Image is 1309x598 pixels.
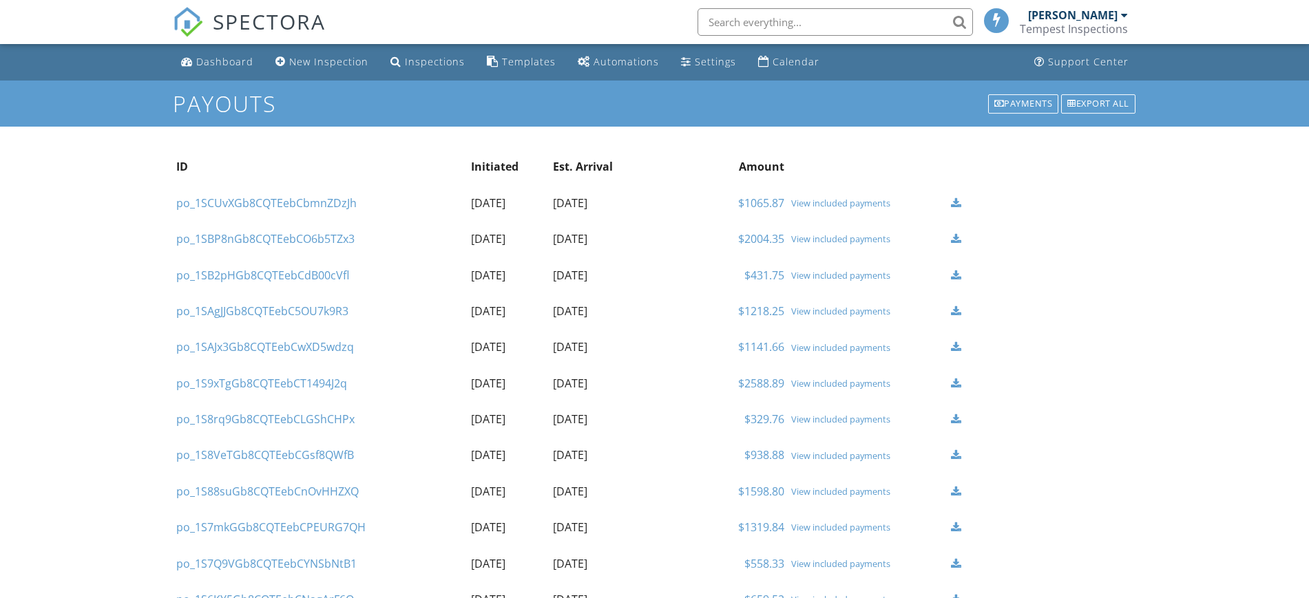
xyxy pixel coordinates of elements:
[549,221,650,257] td: [DATE]
[1048,55,1129,68] div: Support Center
[738,376,784,391] a: $2588.89
[468,473,549,509] td: [DATE]
[176,303,348,319] a: po_1SAgJJGb8CQTEebC5OU7k9R3
[468,365,549,401] td: [DATE]
[791,414,944,425] a: View included payments
[594,55,659,68] div: Automations
[753,50,825,75] a: Calendar
[572,50,664,75] a: Automations (Basic)
[385,50,470,75] a: Inspections
[176,50,259,75] a: Dashboard
[549,509,650,545] td: [DATE]
[502,55,556,68] div: Templates
[176,339,354,354] a: po_1SAJx3Gb8CQTEebCwXD5wdzq
[738,339,784,354] a: $1141.66
[481,50,561,75] a: Templates
[213,7,326,36] span: SPECTORA
[468,437,549,473] td: [DATE]
[1061,94,1135,114] div: Export all
[738,231,784,246] a: $2004.35
[289,55,368,68] div: New Inspection
[468,546,549,581] td: [DATE]
[173,19,326,47] a: SPECTORA
[468,509,549,545] td: [DATE]
[176,195,357,211] a: po_1SCUvXGb8CQTEebCbmnZDzJh
[738,195,784,211] a: $1065.87
[468,329,549,365] td: [DATE]
[468,257,549,293] td: [DATE]
[744,447,784,462] a: $938.88
[791,306,944,317] a: View included payments
[791,522,944,533] a: View included payments
[173,92,1137,116] h1: Payouts
[988,94,1059,114] div: Payments
[176,412,355,427] a: po_1S8rq9Gb8CQTEebCLGShCHPx
[176,376,347,391] a: po_1S9xTgGb8CQTEebCT1494J2q
[791,558,944,569] a: View included payments
[549,365,650,401] td: [DATE]
[549,437,650,473] td: [DATE]
[791,342,944,353] a: View included payments
[1029,50,1134,75] a: Support Center
[176,484,359,499] a: po_1S88suGb8CQTEebCnOvHHZXQ
[738,520,784,535] a: $1319.84
[176,268,349,283] a: po_1SB2pHGb8CQTEebCdB00cVfl
[176,556,357,571] a: po_1S7Q9VGb8CQTEebCYNSbNtB1
[744,268,784,283] a: $431.75
[791,450,944,461] a: View included payments
[405,55,465,68] div: Inspections
[468,149,549,184] th: Initiated
[1060,93,1137,115] a: Export all
[468,221,549,257] td: [DATE]
[744,412,784,427] a: $329.76
[270,50,374,75] a: New Inspection
[549,293,650,329] td: [DATE]
[791,486,944,497] a: View included payments
[1020,22,1128,36] div: Tempest Inspections
[791,378,944,389] a: View included payments
[744,556,784,571] a: $558.33
[549,473,650,509] td: [DATE]
[1028,8,1118,22] div: [PERSON_NAME]
[791,197,944,209] a: View included payments
[549,546,650,581] td: [DATE]
[738,484,784,499] a: $1598.80
[698,8,973,36] input: Search everything...
[695,55,736,68] div: Settings
[468,401,549,437] td: [DATE]
[549,329,650,365] td: [DATE]
[773,55,819,68] div: Calendar
[549,401,650,437] td: [DATE]
[738,303,784,319] a: $1218.25
[176,447,354,462] a: po_1S8VeTGb8CQTEebCGsf8QWfB
[549,149,650,184] th: Est. Arrival
[196,55,253,68] div: Dashboard
[176,520,366,535] a: po_1S7mkGGb8CQTEebCPEURG7QH
[173,149,468,184] th: ID
[549,257,650,293] td: [DATE]
[549,185,650,221] td: [DATE]
[676,50,742,75] a: Settings
[468,185,549,221] td: [DATE]
[791,270,944,281] a: View included payments
[987,93,1060,115] a: Payments
[650,149,788,184] th: Amount
[791,233,944,244] a: View included payments
[173,7,203,37] img: The Best Home Inspection Software - Spectora
[176,231,355,246] a: po_1SBP8nGb8CQTEebCO6b5TZx3
[468,293,549,329] td: [DATE]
